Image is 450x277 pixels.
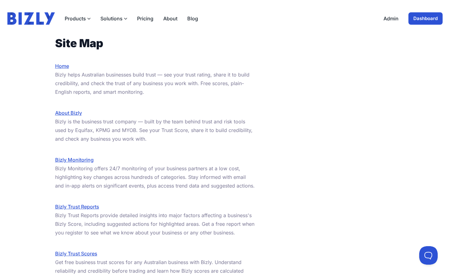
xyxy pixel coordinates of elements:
[137,15,153,22] a: Pricing
[55,63,69,69] a: Home
[55,211,255,237] div: Bizly Trust Reports provide detailed insights into major factors affecting a business's Bizly Sco...
[55,37,255,49] h1: Site Map
[383,15,399,22] a: Admin
[55,164,255,190] div: Bizly Monitoring offers 24/7 monitoring of your business partners at a low cost, highlighting key...
[187,15,198,22] a: Blog
[55,157,94,163] a: Bizly Monitoring
[55,110,82,116] a: About Bizly
[419,246,438,265] iframe: Toggle Customer Support
[55,117,255,143] div: Bizly is the business trust company — built by the team behind trust and risk tools used by Equif...
[163,15,177,22] a: About
[55,250,97,257] a: Bizly Trust Scores
[100,15,127,22] button: Solutions
[55,204,99,210] a: Bizly Trust Reports
[65,15,91,22] button: Products
[55,70,255,96] div: Bizly helps Australian businesses build trust — see your trust rating, share it to build credibil...
[408,12,443,25] a: Dashboard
